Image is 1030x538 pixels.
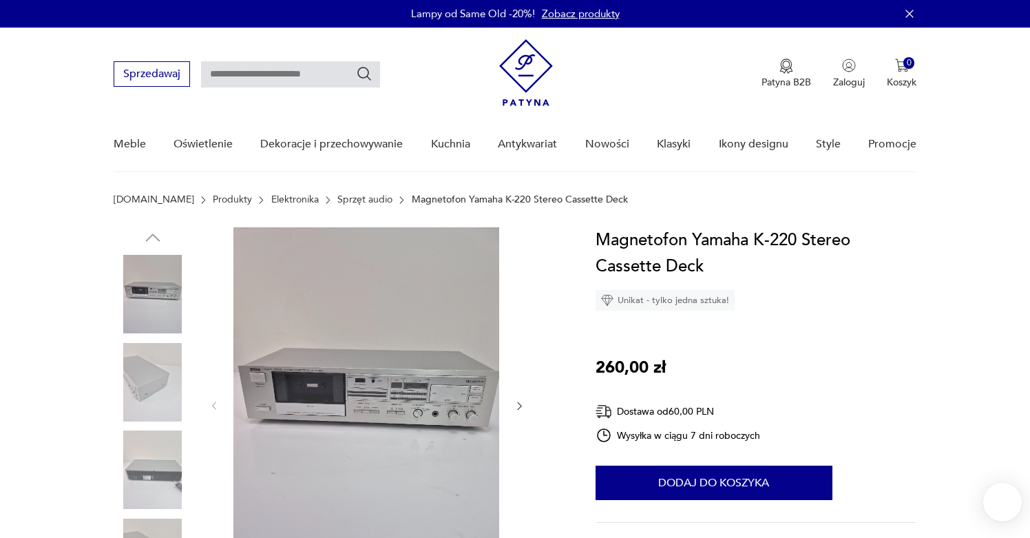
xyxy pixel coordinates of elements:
[260,118,403,171] a: Dekoracje i przechowywanie
[719,118,788,171] a: Ikony designu
[842,59,856,72] img: Ikonka użytkownika
[833,76,865,89] p: Zaloguj
[498,118,557,171] a: Antykwariat
[596,403,612,420] img: Ikona dostawy
[542,7,620,21] a: Zobacz produkty
[411,7,535,21] p: Lampy od Same Old -20%!
[657,118,691,171] a: Klasyki
[833,59,865,89] button: Zaloguj
[174,118,233,171] a: Oświetlenie
[596,403,761,420] div: Dostawa od 60,00 PLN
[213,194,252,205] a: Produkty
[356,65,372,82] button: Szukaj
[761,76,811,89] p: Patyna B2B
[596,427,761,444] div: Wysyłka w ciągu 7 dni roboczych
[499,39,553,106] img: Patyna - sklep z meblami i dekoracjami vintage
[114,431,192,509] img: Zdjęcie produktu Magnetofon Yamaha K-220 Stereo Cassette Deck
[816,118,841,171] a: Style
[114,255,192,333] img: Zdjęcie produktu Magnetofon Yamaha K-220 Stereo Cassette Deck
[761,59,811,89] a: Ikona medaluPatyna B2B
[761,59,811,89] button: Patyna B2B
[601,294,613,307] img: Ikona diamentu
[585,118,629,171] a: Nowości
[114,343,192,422] img: Zdjęcie produktu Magnetofon Yamaha K-220 Stereo Cassette Deck
[596,355,666,381] p: 260,00 zł
[596,227,917,280] h1: Magnetofon Yamaha K-220 Stereo Cassette Deck
[412,194,628,205] p: Magnetofon Yamaha K-220 Stereo Cassette Deck
[337,194,392,205] a: Sprzęt audio
[114,61,190,87] button: Sprzedawaj
[431,118,470,171] a: Kuchnia
[903,57,915,69] div: 0
[779,59,793,74] img: Ikona medalu
[895,59,909,72] img: Ikona koszyka
[868,118,916,171] a: Promocje
[114,70,190,80] a: Sprzedawaj
[596,290,735,311] div: Unikat - tylko jedna sztuka!
[887,59,916,89] button: 0Koszyk
[983,483,1022,521] iframe: Smartsupp widget button
[596,466,832,500] button: Dodaj do koszyka
[114,194,194,205] a: [DOMAIN_NAME]
[114,118,146,171] a: Meble
[271,194,319,205] a: Elektronika
[887,76,916,89] p: Koszyk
